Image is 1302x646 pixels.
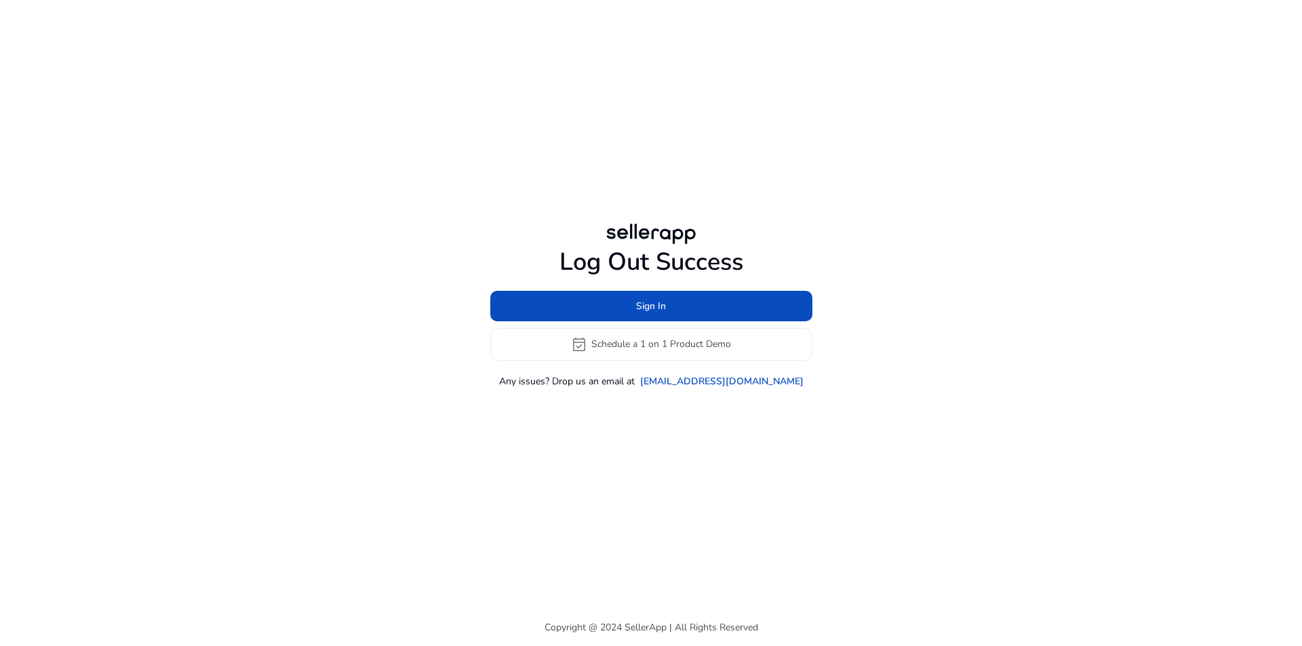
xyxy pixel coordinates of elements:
span: event_available [571,336,587,352]
p: Any issues? Drop us an email at [499,374,635,388]
a: [EMAIL_ADDRESS][DOMAIN_NAME] [640,374,804,388]
button: Sign In [490,291,812,321]
span: Sign In [636,299,666,313]
button: event_availableSchedule a 1 on 1 Product Demo [490,328,812,361]
h1: Log Out Success [490,247,812,277]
